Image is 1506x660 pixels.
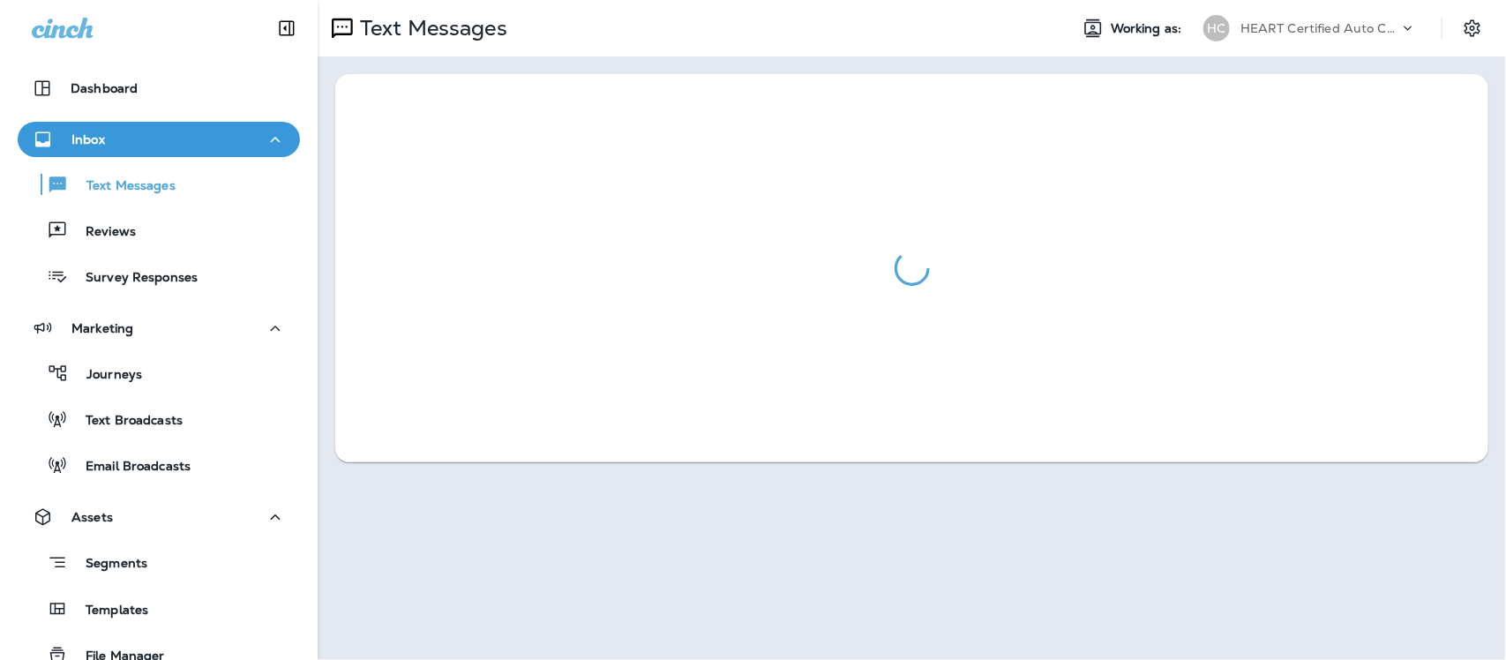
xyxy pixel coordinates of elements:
[71,81,138,95] p: Dashboard
[18,355,300,392] button: Journeys
[69,367,142,384] p: Journeys
[18,122,300,157] button: Inbox
[18,166,300,203] button: Text Messages
[71,321,133,335] p: Marketing
[262,11,311,46] button: Collapse Sidebar
[18,311,300,346] button: Marketing
[18,212,300,249] button: Reviews
[1457,12,1488,44] button: Settings
[68,556,147,574] p: Segments
[69,178,176,195] p: Text Messages
[1111,21,1186,36] span: Working as:
[18,71,300,106] button: Dashboard
[1240,21,1399,35] p: HEART Certified Auto Care
[18,544,300,581] button: Segments
[1203,15,1230,41] div: HC
[18,401,300,438] button: Text Broadcasts
[18,499,300,535] button: Assets
[68,459,191,476] p: Email Broadcasts
[71,510,113,524] p: Assets
[18,258,300,295] button: Survey Responses
[353,15,507,41] p: Text Messages
[71,132,105,146] p: Inbox
[18,590,300,627] button: Templates
[68,413,183,430] p: Text Broadcasts
[68,270,198,287] p: Survey Responses
[68,603,148,619] p: Templates
[18,446,300,484] button: Email Broadcasts
[68,224,136,241] p: Reviews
